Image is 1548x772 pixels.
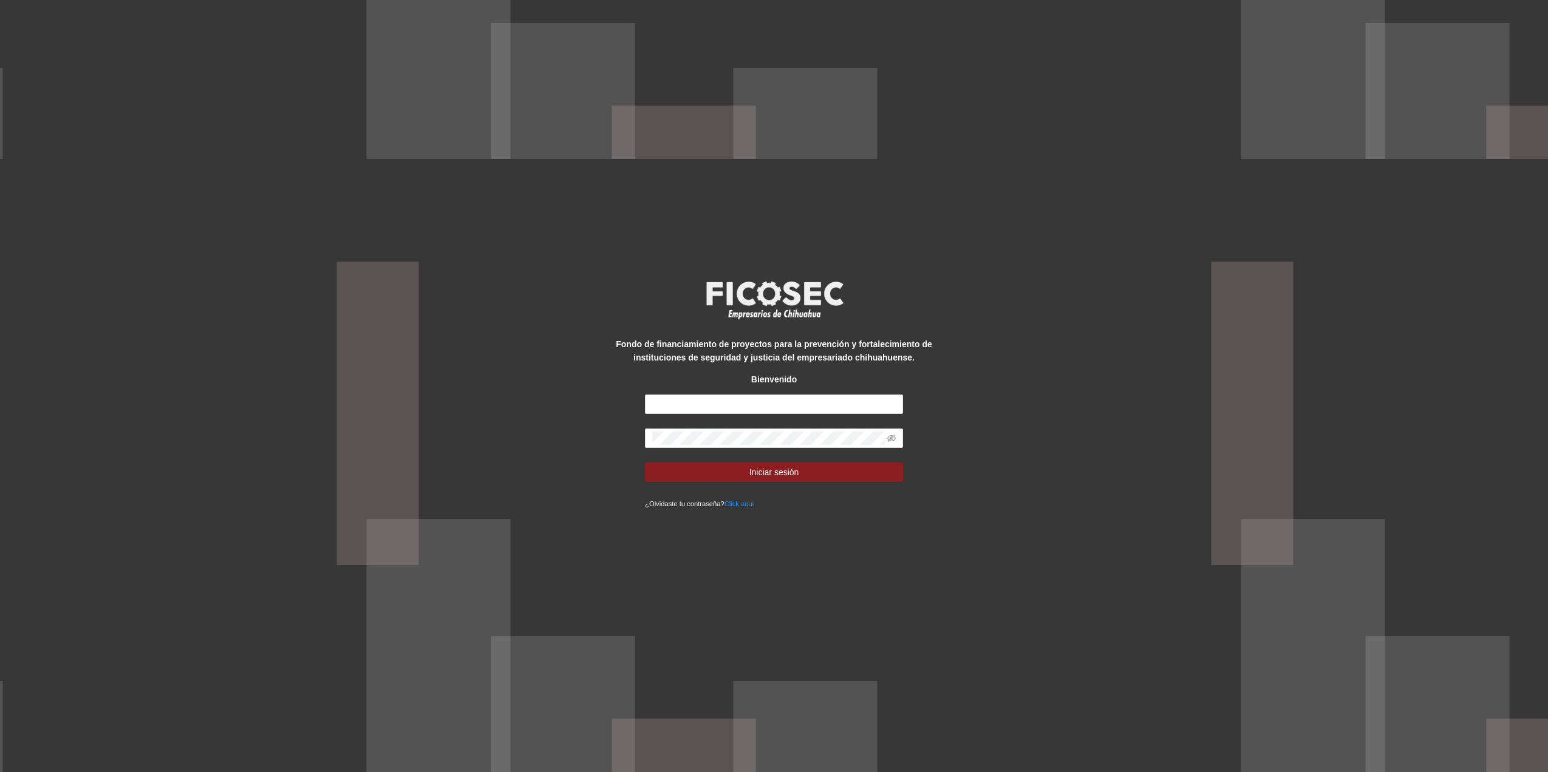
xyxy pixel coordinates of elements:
small: ¿Olvidaste tu contraseña? [645,500,754,507]
img: logo [698,277,850,322]
button: Iniciar sesión [645,462,903,482]
span: Iniciar sesión [749,466,799,479]
strong: Bienvenido [751,374,797,384]
a: Click aqui [725,500,754,507]
span: eye-invisible [887,434,896,442]
strong: Fondo de financiamiento de proyectos para la prevención y fortalecimiento de instituciones de seg... [616,339,932,362]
